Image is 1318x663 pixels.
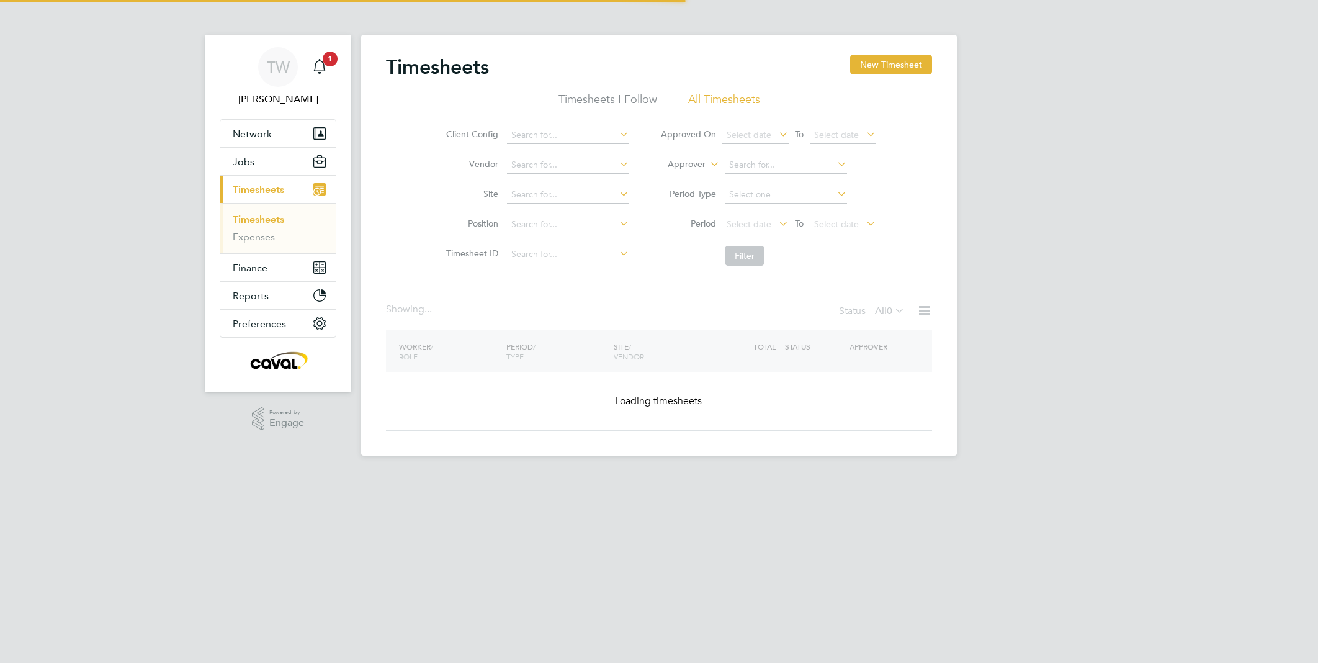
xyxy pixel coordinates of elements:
[507,216,629,233] input: Search for...
[386,303,434,316] div: Showing
[725,156,847,174] input: Search for...
[791,126,807,142] span: To
[307,47,332,87] a: 1
[220,176,336,203] button: Timesheets
[558,92,657,114] li: Timesheets I Follow
[424,303,432,315] span: ...
[839,303,907,320] div: Status
[507,246,629,263] input: Search for...
[252,407,305,431] a: Powered byEngage
[220,203,336,253] div: Timesheets
[220,310,336,337] button: Preferences
[814,129,859,140] span: Select date
[233,290,269,302] span: Reports
[442,218,498,229] label: Position
[220,350,336,370] a: Go to home page
[814,219,859,230] span: Select date
[442,129,498,140] label: Client Config
[725,246,764,266] button: Filter
[791,215,807,232] span: To
[650,158,706,171] label: Approver
[233,184,284,196] span: Timesheets
[660,129,716,140] label: Approved On
[220,254,336,281] button: Finance
[887,305,892,317] span: 0
[875,305,905,317] label: All
[233,318,286,330] span: Preferences
[688,92,760,114] li: All Timesheets
[233,231,275,243] a: Expenses
[267,59,290,75] span: TW
[323,52,338,66] span: 1
[727,219,771,230] span: Select date
[269,407,304,418] span: Powered by
[442,248,498,259] label: Timesheet ID
[220,92,336,107] span: Tim Wells
[220,47,336,107] a: TW[PERSON_NAME]
[507,156,629,174] input: Search for...
[220,148,336,175] button: Jobs
[205,35,351,392] nav: Main navigation
[233,214,284,225] a: Timesheets
[507,186,629,204] input: Search for...
[220,282,336,309] button: Reports
[507,127,629,144] input: Search for...
[660,218,716,229] label: Period
[233,128,272,140] span: Network
[442,188,498,199] label: Site
[442,158,498,169] label: Vendor
[233,156,254,168] span: Jobs
[247,350,309,370] img: caval-logo-retina.png
[233,262,267,274] span: Finance
[386,55,489,79] h2: Timesheets
[850,55,932,74] button: New Timesheet
[725,186,847,204] input: Select one
[269,418,304,428] span: Engage
[660,188,716,199] label: Period Type
[727,129,771,140] span: Select date
[220,120,336,147] button: Network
